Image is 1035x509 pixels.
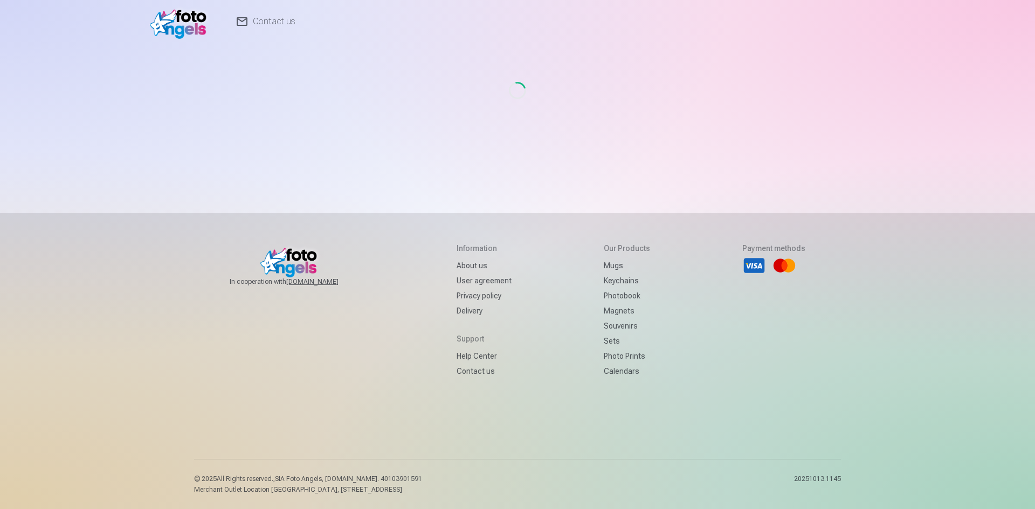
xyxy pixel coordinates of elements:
a: Photo prints [604,348,650,364]
span: SIA Foto Angels, [DOMAIN_NAME]. 40103901591 [275,475,422,483]
p: 20251013.1145 [794,475,841,494]
a: User agreement [457,273,512,288]
a: Calendars [604,364,650,379]
span: In cooperation with [230,277,364,286]
a: Photobook [604,288,650,303]
h5: Payment methods [742,243,805,254]
a: Magnets [604,303,650,318]
a: Sets [604,333,650,348]
p: Merchant Outlet Location [GEOGRAPHIC_DATA], [STREET_ADDRESS] [194,485,422,494]
a: Privacy policy [457,288,512,303]
a: [DOMAIN_NAME] [286,277,364,286]
p: © 2025 All Rights reserved. , [194,475,422,483]
h5: Support [457,333,512,344]
a: Help Center [457,348,512,364]
a: Delivery [457,303,512,318]
img: /v1 [150,4,212,39]
a: Souvenirs [604,318,650,333]
h5: Information [457,243,512,254]
a: Mugs [604,258,650,273]
li: Mastercard [772,254,796,277]
a: About us [457,258,512,273]
a: Keychains [604,273,650,288]
li: Visa [742,254,766,277]
a: Contact us [457,364,512,379]
h5: Our products [604,243,650,254]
